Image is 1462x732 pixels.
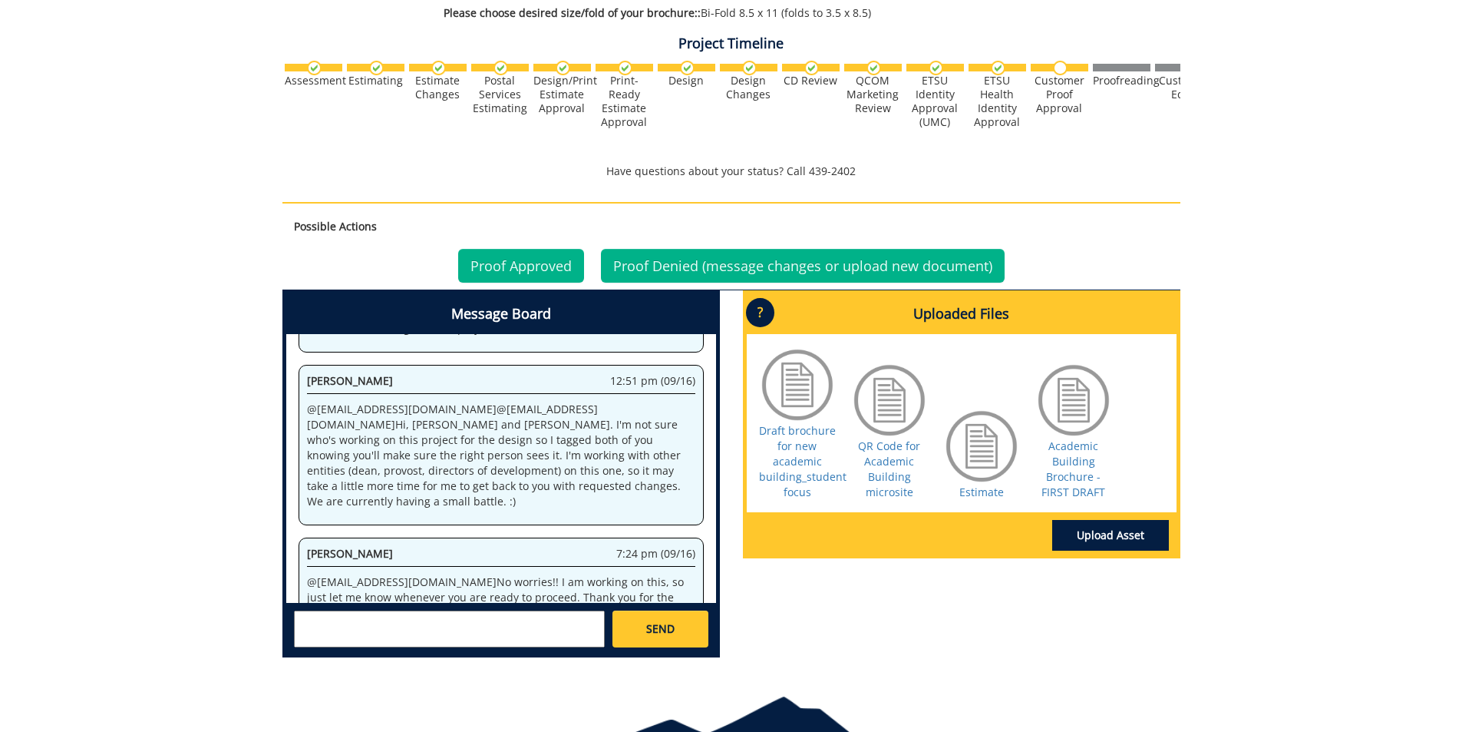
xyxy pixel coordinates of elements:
img: checkmark [307,61,322,75]
a: Proof Approved [458,249,584,283]
img: checkmark [742,61,757,75]
a: Estimate [959,485,1004,499]
h4: Message Board [286,294,716,334]
h4: Project Timeline [282,36,1180,51]
div: Assessment [285,74,342,88]
a: Upload Asset [1052,520,1169,551]
span: 7:24 pm (09/16) [616,546,695,561]
img: checkmark [369,61,384,75]
h4: Uploaded Files [747,294,1177,334]
img: checkmark [866,61,881,75]
div: Estimate Changes [409,74,467,101]
a: SEND [612,611,708,648]
div: Customer Edits [1155,74,1213,101]
img: checkmark [680,61,695,75]
div: Print-Ready Estimate Approval [596,74,653,129]
img: checkmark [929,61,943,75]
div: ETSU Identity Approval (UMC) [906,74,964,129]
div: Customer Proof Approval [1031,74,1088,115]
div: Estimating [347,74,404,88]
textarea: messageToSend [294,611,605,648]
span: Please choose desired size/fold of your brochure:: [444,5,701,20]
p: @ [EMAIL_ADDRESS][DOMAIN_NAME] @ [EMAIL_ADDRESS][DOMAIN_NAME] Hi, [PERSON_NAME] and [PERSON_NAME]... [307,402,695,509]
p: ? [746,298,774,327]
p: @ [EMAIL_ADDRESS][DOMAIN_NAME] No worries!! I am working on this, so just let me know whenever yo... [307,575,695,621]
span: SEND [646,621,675,637]
a: QR Code for Academic Building microsite [858,439,920,499]
img: checkmark [493,61,508,75]
img: no [1053,61,1068,75]
div: Postal Services Estimating [471,74,529,115]
div: Design [658,74,715,88]
span: [PERSON_NAME] [307,373,393,388]
span: [PERSON_NAME] [307,546,393,561]
div: QCOM Marketing Review [844,74,902,115]
img: checkmark [991,61,1005,75]
p: Bi-Fold 8.5 x 11 (folds to 3.5 x 8.5) [444,5,1045,21]
p: Have questions about your status? Call 439-2402 [282,164,1180,179]
a: Academic Building Brochure - FIRST DRAFT [1041,439,1105,499]
strong: Possible Actions [294,219,377,234]
img: checkmark [556,61,570,75]
img: checkmark [618,61,632,75]
div: Proofreading [1093,74,1150,88]
span: 12:51 pm (09/16) [610,373,695,389]
img: checkmark [431,61,446,75]
a: Draft brochure for new academic building_student focus [759,423,847,499]
div: Design/Print Estimate Approval [533,74,591,115]
a: Proof Denied (message changes or upload new document) [601,249,1005,283]
img: checkmark [804,61,819,75]
div: Design Changes [720,74,777,101]
div: CD Review [782,74,840,88]
div: ETSU Health Identity Approval [969,74,1026,129]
